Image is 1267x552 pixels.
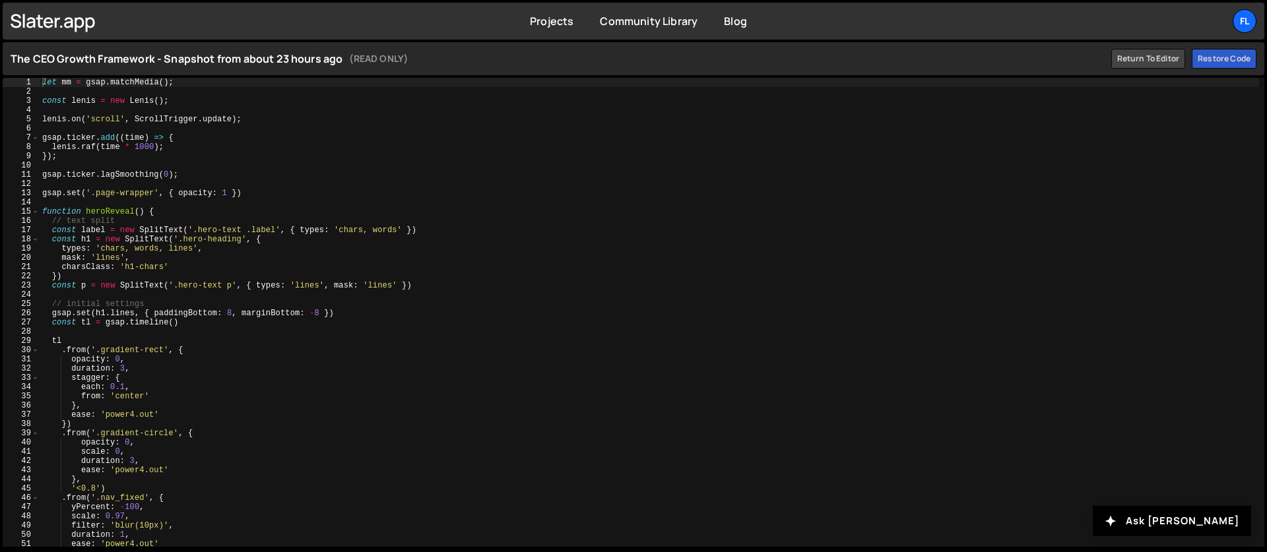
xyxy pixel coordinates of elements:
[3,503,40,512] div: 47
[3,189,40,198] div: 13
[349,51,408,67] small: (READ ONLY)
[3,244,40,253] div: 19
[3,327,40,336] div: 28
[3,198,40,207] div: 14
[3,466,40,475] div: 43
[3,383,40,392] div: 34
[3,226,40,235] div: 17
[3,179,40,189] div: 12
[3,133,40,142] div: 7
[3,235,40,244] div: 18
[3,438,40,447] div: 40
[3,336,40,346] div: 29
[724,14,747,28] a: Blog
[3,512,40,521] div: 48
[3,419,40,429] div: 38
[3,493,40,503] div: 46
[3,521,40,530] div: 49
[3,290,40,299] div: 24
[3,475,40,484] div: 44
[3,539,40,549] div: 51
[1111,49,1186,69] a: Return to editor
[3,272,40,281] div: 22
[3,410,40,419] div: 37
[3,299,40,309] div: 25
[3,161,40,170] div: 10
[3,152,40,161] div: 9
[3,170,40,179] div: 11
[3,484,40,493] div: 45
[3,207,40,216] div: 15
[3,447,40,456] div: 41
[3,373,40,383] div: 33
[11,51,1105,67] h1: The CEO Growth Framework - Snapshot from about 23 hours ago
[3,115,40,124] div: 5
[3,106,40,115] div: 4
[3,262,40,272] div: 21
[3,318,40,327] div: 27
[3,530,40,539] div: 50
[1233,9,1256,33] a: Fl
[3,429,40,438] div: 39
[3,346,40,355] div: 30
[600,14,698,28] a: Community Library
[530,14,573,28] a: Projects
[3,392,40,401] div: 35
[3,78,40,87] div: 1
[3,456,40,466] div: 42
[3,87,40,96] div: 2
[3,309,40,318] div: 26
[3,355,40,364] div: 31
[3,142,40,152] div: 8
[3,364,40,373] div: 32
[3,281,40,290] div: 23
[3,216,40,226] div: 16
[3,253,40,262] div: 20
[3,96,40,106] div: 3
[1192,49,1256,69] div: Restore code
[1093,506,1251,536] button: Ask [PERSON_NAME]
[3,401,40,410] div: 36
[3,124,40,133] div: 6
